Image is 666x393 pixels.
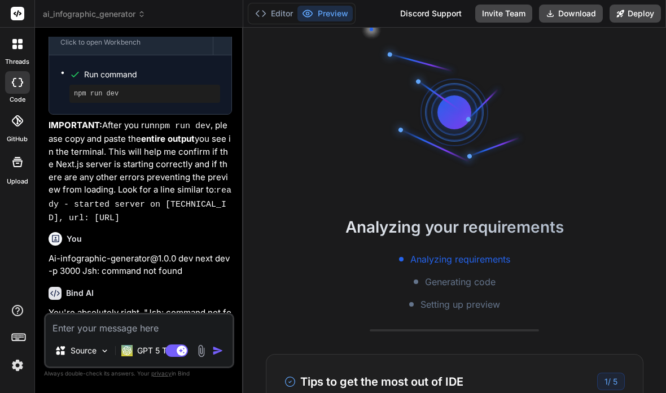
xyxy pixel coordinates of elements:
h6: You [67,233,82,244]
span: 1 [604,377,608,386]
img: settings [8,356,27,375]
button: Preview [297,6,353,21]
p: GPT 5 Thin.. [137,345,182,356]
img: GPT 5 Thinking Medium [121,345,133,356]
div: / [597,373,625,390]
p: Ai-infographic-generator@1.0.0 dev next dev -p 3000 Jsh: command not found [49,252,232,278]
div: Click to open Workbench [60,38,201,47]
p: Always double-check its answers. Your in Bind [44,368,234,379]
span: Setting up preview [420,298,500,311]
label: Upload [7,177,28,186]
p: Source [71,345,97,356]
h2: Analyzing your requirements [243,215,666,239]
button: Editor [251,6,297,21]
label: code [10,95,25,104]
p: After you run , please copy and paste the you see in the terminal. This will help me confirm if t... [49,119,232,225]
img: attachment [195,344,208,357]
h6: Bind AI [66,287,94,299]
button: Deploy [610,5,661,23]
span: Generating code [425,275,496,289]
h3: Tips to get the most out of IDE [284,373,463,390]
button: Download [539,5,603,23]
span: 5 [613,377,617,386]
span: Analyzing requirements [410,252,510,266]
pre: npm run dev [74,89,216,98]
div: Discord Support [393,5,468,23]
code: npm run dev [155,121,211,131]
label: GitHub [7,134,28,144]
img: Pick Models [100,346,109,356]
img: icon [212,345,224,356]
code: ready - started server on [TECHNICAL_ID], url: [URL] [49,186,231,223]
p: You're absolutely right, "Jsh: command not found" is still appearing, which means the command isn... [49,307,232,373]
span: privacy [151,370,172,377]
strong: entire output [141,133,195,144]
button: Invite Team [475,5,532,23]
span: Run command [84,69,220,80]
label: threads [5,57,29,67]
strong: IMPORTANT: [49,120,102,130]
span: ai_infographic_generator [43,8,146,20]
